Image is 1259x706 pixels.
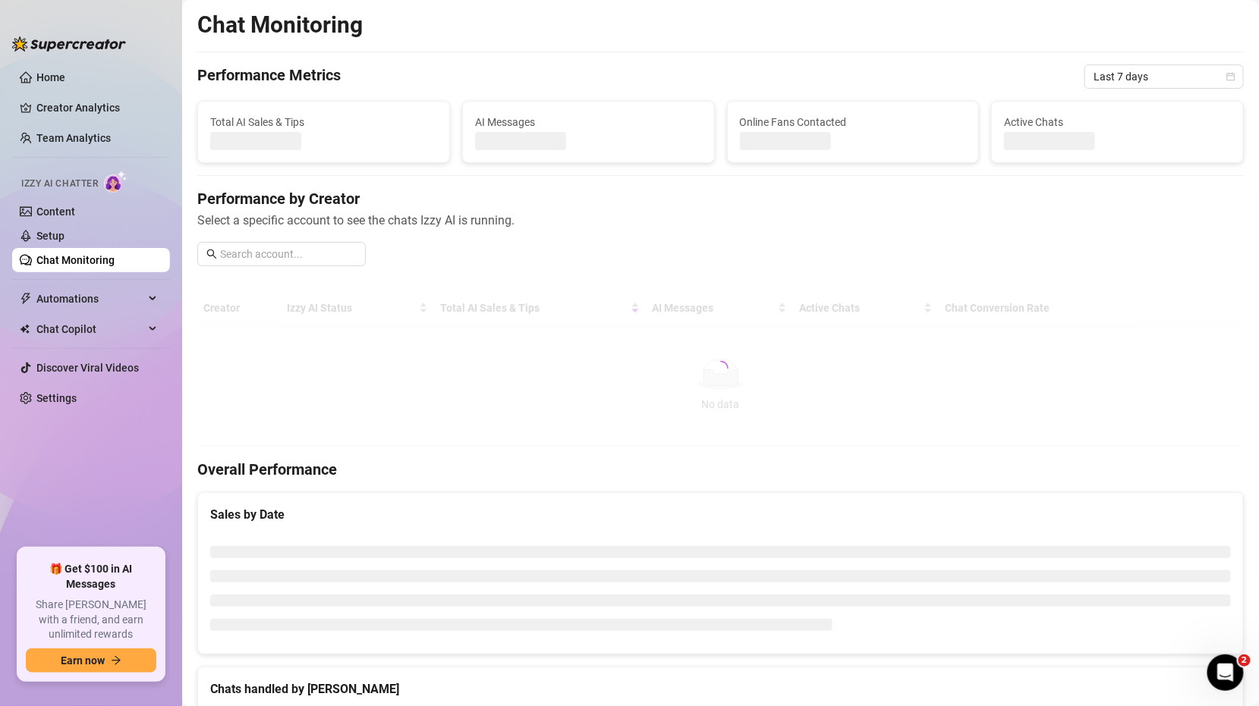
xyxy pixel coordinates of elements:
[36,71,65,83] a: Home
[36,254,115,266] a: Chat Monitoring
[1226,72,1235,81] span: calendar
[1239,654,1251,667] span: 2
[713,361,729,376] span: loading
[36,230,65,242] a: Setup
[36,132,111,144] a: Team Analytics
[61,654,105,667] span: Earn now
[197,188,1244,209] h4: Performance by Creator
[36,362,139,374] a: Discover Viral Videos
[210,114,437,130] span: Total AI Sales & Tips
[36,317,144,341] span: Chat Copilot
[20,293,32,305] span: thunderbolt
[197,459,1244,480] h4: Overall Performance
[26,648,156,673] button: Earn nowarrow-right
[197,211,1244,230] span: Select a specific account to see the chats Izzy AI is running.
[220,246,357,262] input: Search account...
[21,177,98,191] span: Izzy AI Chatter
[1004,114,1231,130] span: Active Chats
[197,64,341,89] h4: Performance Metrics
[104,171,127,193] img: AI Chatter
[26,598,156,642] span: Share [PERSON_NAME] with a friend, and earn unlimited rewards
[1094,65,1235,88] span: Last 7 days
[740,114,967,130] span: Online Fans Contacted
[36,392,77,404] a: Settings
[111,655,121,666] span: arrow-right
[36,206,75,218] a: Content
[210,505,1231,524] div: Sales by Date
[1207,654,1244,691] iframe: Intercom live chat
[36,96,158,120] a: Creator Analytics
[36,287,144,311] span: Automations
[20,324,30,334] img: Chat Copilot
[197,11,363,39] h2: Chat Monitoring
[206,249,217,259] span: search
[12,36,126,52] img: logo-BBDzfeDw.svg
[210,679,1231,698] div: Chats handled by [PERSON_NAME]
[475,114,702,130] span: AI Messages
[26,562,156,591] span: 🎁 Get $100 in AI Messages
